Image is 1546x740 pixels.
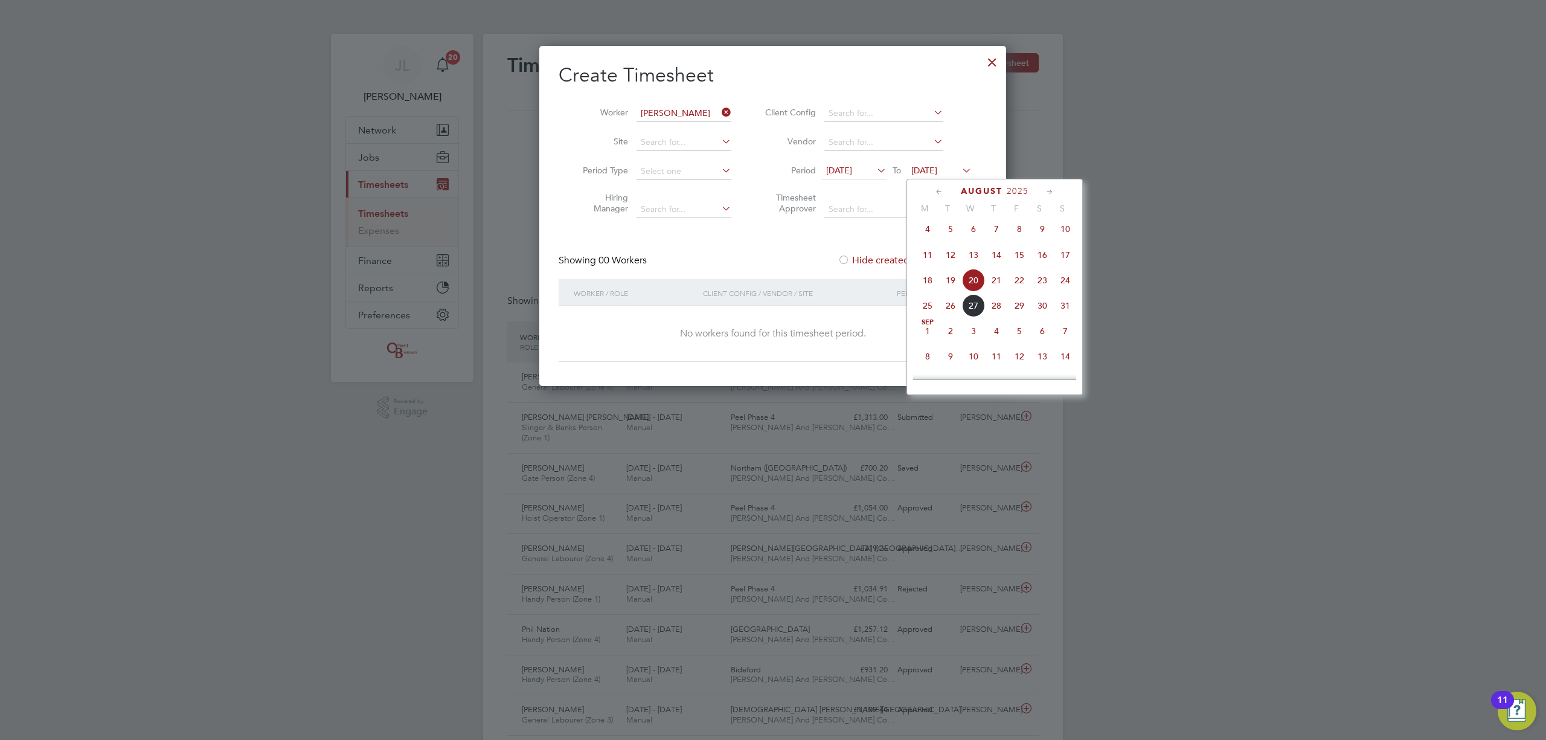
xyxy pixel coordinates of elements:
[962,243,985,266] span: 13
[1054,345,1077,368] span: 14
[838,254,960,266] label: Hide created timesheets
[982,203,1005,214] span: T
[939,320,962,343] span: 2
[939,345,962,368] span: 9
[961,186,1002,196] span: August
[916,320,939,326] span: Sep
[824,105,943,122] input: Search for...
[824,134,943,151] input: Search for...
[1028,203,1051,214] span: S
[911,165,937,176] span: [DATE]
[637,134,731,151] input: Search for...
[916,294,939,317] span: 25
[762,192,816,214] label: Timesheet Approver
[571,327,975,340] div: No workers found for this timesheet period.
[637,163,731,180] input: Select one
[1031,345,1054,368] span: 13
[637,201,731,218] input: Search for...
[1054,320,1077,343] span: 7
[939,269,962,292] span: 19
[959,203,982,214] span: W
[916,269,939,292] span: 18
[762,136,816,147] label: Vendor
[916,217,939,240] span: 4
[1008,294,1031,317] span: 29
[962,320,985,343] span: 3
[1008,345,1031,368] span: 12
[1054,217,1077,240] span: 10
[574,136,628,147] label: Site
[559,254,649,267] div: Showing
[1054,269,1077,292] span: 24
[762,165,816,176] label: Period
[574,165,628,176] label: Period Type
[1498,692,1536,730] button: Open Resource Center, 11 new notifications
[939,217,962,240] span: 5
[571,279,700,307] div: Worker / Role
[1031,320,1054,343] span: 6
[1008,217,1031,240] span: 8
[1031,294,1054,317] span: 30
[574,192,628,214] label: Hiring Manager
[1008,320,1031,343] span: 5
[1054,243,1077,266] span: 17
[598,254,647,266] span: 00 Workers
[1005,203,1028,214] span: F
[985,217,1008,240] span: 7
[916,320,939,343] span: 1
[985,269,1008,292] span: 21
[894,279,975,307] div: Period
[916,345,939,368] span: 8
[985,294,1008,317] span: 28
[1054,294,1077,317] span: 31
[1054,371,1077,394] span: 21
[1031,371,1054,394] span: 20
[889,162,905,178] span: To
[637,105,731,122] input: Search for...
[1007,186,1028,196] span: 2025
[1031,269,1054,292] span: 23
[826,165,852,176] span: [DATE]
[985,320,1008,343] span: 4
[1497,700,1508,716] div: 11
[913,203,936,214] span: M
[1008,243,1031,266] span: 15
[762,107,816,118] label: Client Config
[1008,371,1031,394] span: 19
[916,243,939,266] span: 11
[1051,203,1074,214] span: S
[824,201,943,218] input: Search for...
[559,63,987,88] h2: Create Timesheet
[936,203,959,214] span: T
[700,279,894,307] div: Client Config / Vendor / Site
[962,217,985,240] span: 6
[939,243,962,266] span: 12
[962,345,985,368] span: 10
[962,371,985,394] span: 17
[985,371,1008,394] span: 18
[985,345,1008,368] span: 11
[939,371,962,394] span: 16
[1031,217,1054,240] span: 9
[916,371,939,394] span: 15
[1031,243,1054,266] span: 16
[1008,269,1031,292] span: 22
[939,294,962,317] span: 26
[574,107,628,118] label: Worker
[962,269,985,292] span: 20
[962,294,985,317] span: 27
[985,243,1008,266] span: 14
